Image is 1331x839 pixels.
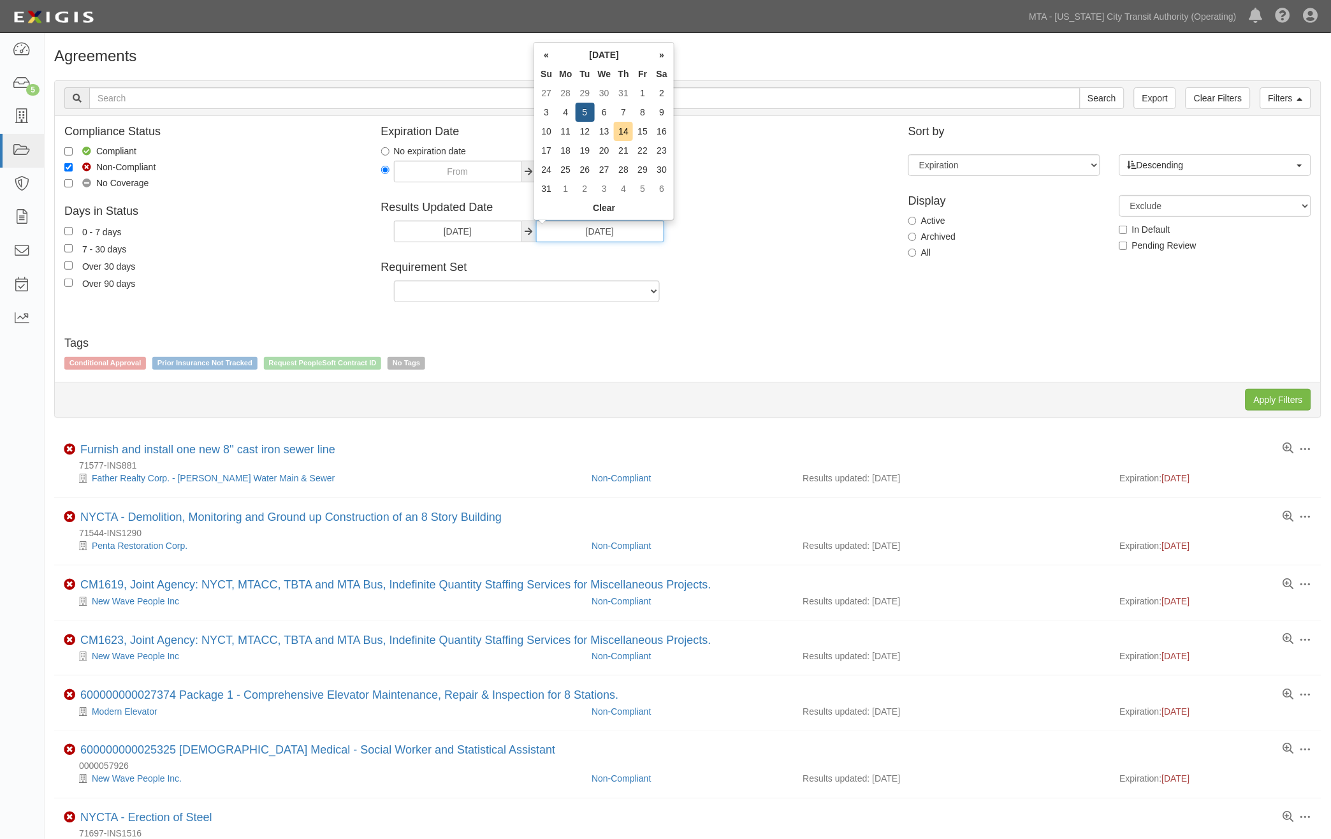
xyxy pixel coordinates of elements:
input: Compliant [64,147,73,156]
th: Sa [652,64,671,84]
span: No Tags [388,357,425,370]
i: Help Center - Complianz [1276,9,1291,24]
a: 600000000027374 Package 1 - Comprehensive Elevator Maintenance, Repair & Inspection for 8 Stations. [80,689,619,701]
a: Penta Restoration Corp. [92,541,187,551]
div: CM1619, Joint Agency: NYCT, MTACC, TBTA and MTA Bus, Indefinite Quantity Staffing Services for Mi... [80,578,711,592]
span: Descending [1128,159,1295,171]
td: 17 [537,141,556,160]
span: [DATE] [1162,651,1190,661]
th: We [595,64,615,84]
a: CM1623, Joint Agency: NYCT, MTACC, TBTA and MTA Bus, Indefinite Quantity Staffing Services for Mi... [80,634,711,646]
a: View results summary [1283,579,1294,590]
th: Th [614,64,633,84]
div: Results updated: [DATE] [803,705,1101,718]
a: NYCTA - Demolition, Monitoring and Ground up Construction of an 8 Story Building [80,511,502,523]
div: 7 - 30 days [82,242,126,256]
td: 30 [652,160,671,179]
td: 29 [633,160,652,179]
h4: Expiration Date [381,126,890,138]
a: NYCTA - Erection of Steel [80,812,212,824]
h4: Results Updated Date [381,201,890,214]
div: 600000000025325 Temp Medical - Social Worker and Statistical Assistant [80,744,555,758]
a: New Wave People Inc. [92,774,182,784]
div: Penta Restoration Corp. [64,539,582,552]
button: Descending [1119,154,1311,176]
span: Conditional Approval [64,357,146,370]
td: 22 [633,141,652,160]
div: Results updated: [DATE] [803,472,1101,485]
input: Active [908,217,917,225]
td: 3 [595,179,615,198]
span: [DATE] [1162,596,1190,606]
input: Search [1080,87,1124,109]
label: Archived [908,230,956,243]
td: 15 [633,122,652,141]
td: 1 [633,84,652,103]
th: Mo [556,64,575,84]
a: View results summary [1283,443,1294,455]
td: 20 [595,141,615,160]
div: Results updated: [DATE] [803,773,1101,785]
td: 16 [652,122,671,141]
td: 28 [614,160,633,179]
input: In Default [1119,226,1128,234]
input: 0 - 7 days [64,227,73,235]
div: New Wave People Inc [64,595,582,608]
td: 6 [652,179,671,198]
label: Active [908,214,945,227]
a: View results summary [1283,634,1294,645]
i: Non-Compliant [64,812,75,824]
a: Clear Filters [1186,87,1250,109]
td: 1 [556,179,575,198]
input: Non-Compliant [64,163,73,171]
div: Results updated: [DATE] [803,595,1101,608]
label: No Coverage [64,177,149,189]
a: Non-Compliant [592,706,651,717]
input: Apply Filters [1246,389,1311,411]
td: 23 [652,141,671,160]
td: 4 [556,103,575,122]
i: Non-Compliant [64,745,75,756]
i: Non-Compliant [64,579,75,590]
label: Non-Compliant [64,161,156,173]
td: 11 [556,122,575,141]
th: Fr [633,64,652,84]
input: Over 90 days [64,279,73,287]
div: Expiration: [1120,539,1312,552]
a: View results summary [1283,689,1294,701]
div: New Wave People Inc. [64,773,582,785]
td: 26 [576,160,595,179]
td: 27 [537,84,556,103]
td: 6 [595,103,615,122]
a: MTA - [US_STATE] City Transit Authority (Operating) [1023,4,1243,29]
input: From [394,161,522,182]
th: [DATE] [556,45,652,64]
label: Pending Review [1119,239,1196,252]
td: 25 [556,160,575,179]
td: 27 [595,160,615,179]
div: Furnish and install one new 8'' cast iron sewer line [80,443,335,457]
div: Results updated: [DATE] [803,539,1101,552]
input: 7 - 30 days [64,244,73,252]
a: View results summary [1283,511,1294,523]
h4: Tags [64,337,1311,350]
a: CM1619, Joint Agency: NYCT, MTACC, TBTA and MTA Bus, Indefinite Quantity Staffing Services for Mi... [80,578,711,591]
a: Non-Compliant [592,651,651,661]
div: Expiration: [1120,773,1312,785]
div: 0 - 7 days [82,224,121,238]
div: 0000057926 [64,760,1321,773]
label: Compliant [64,145,136,157]
img: Logo [10,6,98,29]
span: [DATE] [1162,774,1190,784]
div: NYCTA - Erection of Steel [80,812,212,826]
div: 600000000027374 Package 1 - Comprehensive Elevator Maintenance, Repair & Inspection for 8 Stations. [80,689,619,703]
div: Expiration: [1120,650,1312,662]
td: 2 [576,179,595,198]
a: Non-Compliant [592,473,651,483]
td: 31 [537,179,556,198]
td: 4 [614,179,633,198]
td: 5 [576,103,595,122]
div: 5 [26,84,40,96]
th: Clear [537,198,671,217]
a: Non-Compliant [592,596,651,606]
